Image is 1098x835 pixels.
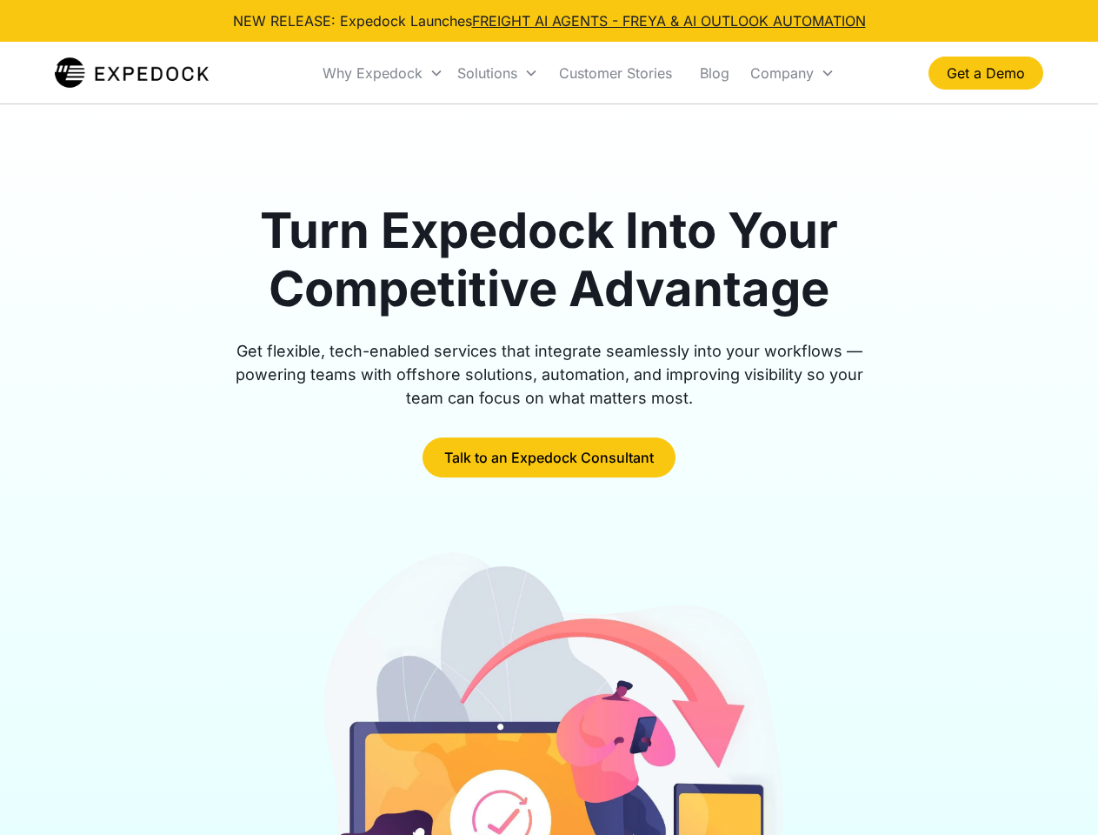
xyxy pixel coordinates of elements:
[750,64,814,82] div: Company
[55,56,209,90] img: Expedock Logo
[457,64,517,82] div: Solutions
[743,43,842,103] div: Company
[216,202,883,318] h1: Turn Expedock Into Your Competitive Advantage
[55,56,209,90] a: home
[316,43,450,103] div: Why Expedock
[323,64,423,82] div: Why Expedock
[686,43,743,103] a: Blog
[472,12,866,30] a: FREIGHT AI AGENTS - FREYA & AI OUTLOOK AUTOMATION
[545,43,686,103] a: Customer Stories
[216,339,883,410] div: Get flexible, tech-enabled services that integrate seamlessly into your workflows — powering team...
[928,57,1043,90] a: Get a Demo
[423,438,675,478] a: Talk to an Expedock Consultant
[450,43,545,103] div: Solutions
[233,10,866,31] div: NEW RELEASE: Expedock Launches
[1011,751,1098,835] iframe: Chat Widget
